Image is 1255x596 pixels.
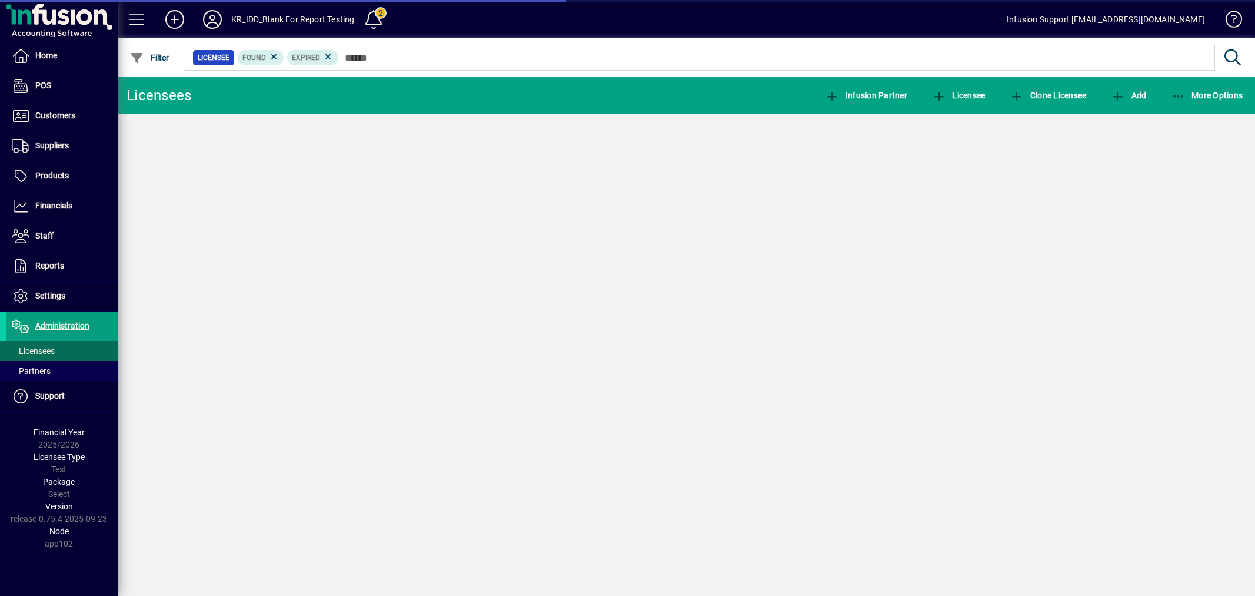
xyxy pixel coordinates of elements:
a: Products [6,161,118,191]
span: Products [35,171,69,180]
span: Filter [130,53,169,62]
a: Licensees [6,341,118,361]
span: Licensees [12,346,55,356]
mat-chip: Found Status: Found [238,50,284,65]
span: Suppliers [35,141,69,150]
span: Version [45,502,73,511]
button: Add [1108,85,1149,106]
button: Licensee [929,85,988,106]
span: Licensee Type [34,452,85,462]
button: Filter [127,47,172,68]
a: Customers [6,101,118,131]
a: Support [6,382,118,411]
span: Support [35,391,65,400]
a: Settings [6,282,118,311]
div: KR_IDD_Blank For Report Testing [231,10,354,29]
span: Licensee [198,52,229,64]
span: Financial Year [34,428,85,437]
span: Clone Licensee [1010,91,1086,100]
a: Knowledge Base [1217,2,1240,41]
button: Clone Licensee [1007,85,1089,106]
div: Licensees [127,86,191,105]
a: POS [6,71,118,101]
span: Add [1111,91,1146,100]
mat-chip: Expiry status: Expired [287,50,338,65]
a: Staff [6,221,118,251]
a: Financials [6,191,118,221]
span: Settings [35,291,65,300]
a: Suppliers [6,131,118,161]
span: Staff [35,231,54,240]
a: Reports [6,251,118,281]
span: More Options [1171,91,1243,100]
a: Home [6,41,118,71]
span: Administration [35,321,89,330]
span: Customers [35,111,75,120]
button: Infusion Partner [822,85,910,106]
span: Package [43,477,75,486]
span: Partners [12,366,51,376]
span: Financials [35,201,72,210]
span: Licensee [932,91,986,100]
span: Reports [35,261,64,270]
div: Infusion Support [EMAIL_ADDRESS][DOMAIN_NAME] [1007,10,1205,29]
span: POS [35,81,51,90]
a: Partners [6,361,118,381]
button: Add [156,9,194,30]
span: Node [49,527,69,536]
span: Expired [292,54,320,62]
span: Found [242,54,266,62]
span: Infusion Partner [825,91,907,100]
button: More Options [1169,85,1246,106]
button: Profile [194,9,231,30]
span: Home [35,51,57,60]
